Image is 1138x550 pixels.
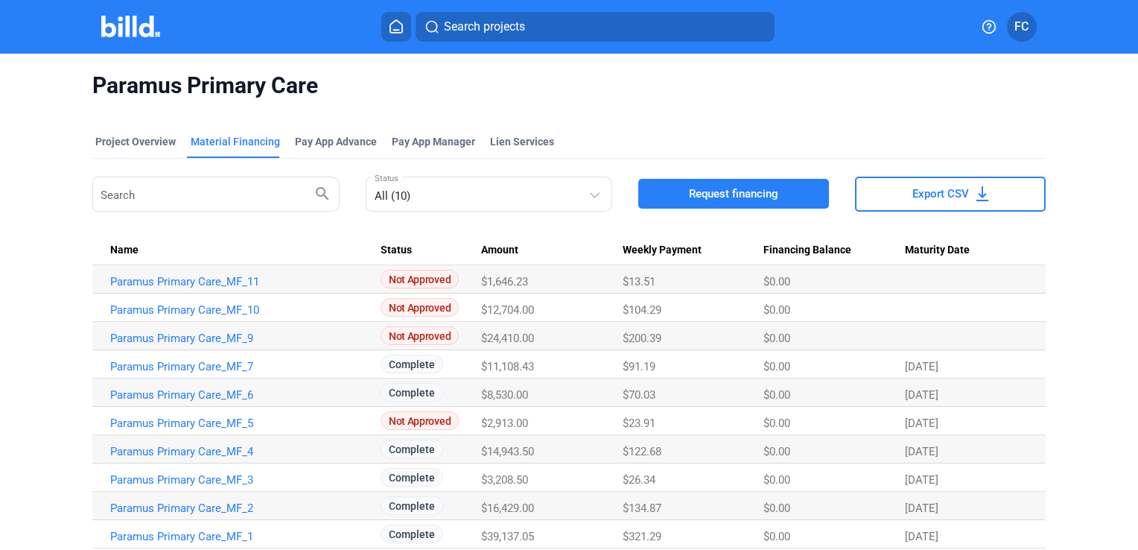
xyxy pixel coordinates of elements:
[381,440,443,458] span: Complete
[381,244,481,257] div: Status
[481,417,528,430] span: $2,913.00
[375,189,410,203] mat-select-trigger: All (10)
[763,388,790,402] span: $0.00
[101,16,160,37] img: Billd Company Logo
[763,445,790,458] span: $0.00
[490,134,554,149] div: Lien Services
[623,332,661,345] span: $200.39
[381,411,459,430] span: Not Approved
[623,502,661,515] span: $134.87
[763,530,790,543] span: $0.00
[623,445,661,458] span: $122.68
[110,417,367,430] a: Paramus Primary Care_MF_5
[905,445,938,458] span: [DATE]
[381,270,459,288] span: Not Approved
[689,186,778,201] span: Request financing
[1014,18,1029,36] span: FC
[110,388,367,402] a: Paramus Primary Care_MF_6
[623,275,655,288] span: $13.51
[481,502,534,515] span: $16,429.00
[905,388,938,402] span: [DATE]
[905,417,938,430] span: [DATE]
[763,332,790,345] span: $0.00
[92,72,1046,100] span: Paramus Primary Care
[763,360,790,373] span: $0.00
[110,473,367,487] a: Paramus Primary Care_MF_3
[381,525,443,543] span: Complete
[623,360,655,373] span: $91.19
[763,502,790,515] span: $0.00
[912,186,969,201] span: Export CSV
[481,388,528,402] span: $8,530.00
[638,179,829,209] button: Request financing
[623,417,655,430] span: $23.91
[481,244,622,257] div: Amount
[763,244,851,257] span: Financing Balance
[481,275,528,288] span: $1,646.23
[905,530,938,543] span: [DATE]
[110,244,381,257] div: Name
[110,445,367,458] a: Paramus Primary Care_MF_4
[381,468,443,487] span: Complete
[763,303,790,317] span: $0.00
[905,502,938,515] span: [DATE]
[763,417,790,430] span: $0.00
[110,244,139,257] span: Name
[481,303,534,317] span: $12,704.00
[444,18,525,36] span: Search projects
[110,303,367,317] a: Paramus Primary Care_MF_10
[110,502,367,515] a: Paramus Primary Care_MF_2
[855,177,1046,212] button: Export CSV
[905,473,938,487] span: [DATE]
[763,244,904,257] div: Financing Balance
[623,244,763,257] div: Weekly Payment
[623,388,655,402] span: $70.03
[110,332,367,345] a: Paramus Primary Care_MF_9
[381,244,412,257] span: Status
[381,496,443,515] span: Complete
[381,298,459,317] span: Not Approved
[481,445,534,458] span: $14,943.50
[110,530,367,543] a: Paramus Primary Care_MF_1
[191,134,280,149] div: Material Financing
[295,134,377,149] div: Pay App Advance
[623,530,661,543] span: $321.29
[481,244,518,257] span: Amount
[110,275,367,288] a: Paramus Primary Care_MF_11
[481,360,534,373] span: $11,108.43
[623,473,655,487] span: $26.34
[416,12,775,42] button: Search projects
[905,244,970,257] span: Maturity Date
[905,244,1028,257] div: Maturity Date
[481,530,534,543] span: $39,137.05
[314,184,331,202] mat-icon: search
[1007,12,1037,42] button: FC
[623,303,661,317] span: $104.29
[905,360,938,373] span: [DATE]
[381,326,459,345] span: Not Approved
[763,275,790,288] span: $0.00
[623,244,702,257] span: Weekly Payment
[392,134,475,149] span: Pay App Manager
[95,134,176,149] div: Project Overview
[481,332,534,345] span: $24,410.00
[381,355,443,373] span: Complete
[381,383,443,402] span: Complete
[110,360,367,373] a: Paramus Primary Care_MF_7
[481,473,528,487] span: $3,208.50
[763,473,790,487] span: $0.00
